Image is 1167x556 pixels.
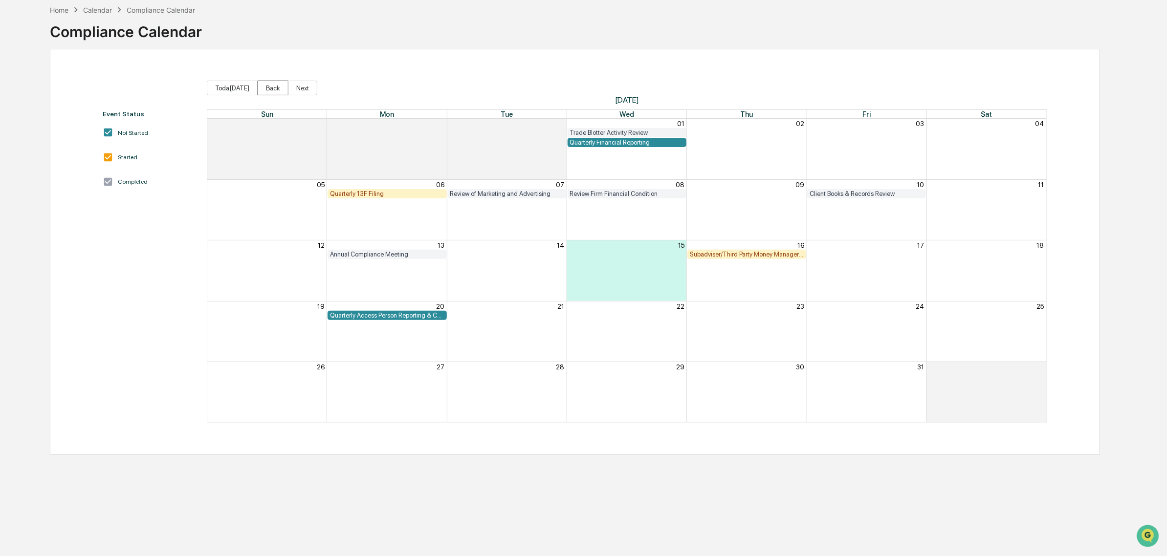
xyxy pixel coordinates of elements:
button: 05 [317,181,325,189]
a: 🖐️Preclearance [6,119,67,137]
span: Preclearance [20,123,63,133]
div: Subadviser/Third Party Money Manager Due Diligence Review [690,251,804,258]
button: 28 [556,363,565,371]
button: 08 [676,181,684,189]
a: Powered byPylon [69,165,118,173]
button: Toda[DATE] [207,81,258,95]
button: 26 [317,363,325,371]
button: 09 [795,181,804,189]
button: 02 [796,120,804,128]
button: 13 [438,241,445,249]
div: Trade Blotter Activity Review [570,129,684,136]
button: 25 [1036,302,1044,310]
button: 31 [917,363,924,371]
p: How can we help? [10,21,178,36]
a: 🗄️Attestations [67,119,125,137]
button: Next [288,81,317,95]
span: Sun [261,110,273,118]
span: Thu [741,110,753,118]
button: 06 [437,181,445,189]
button: 14 [557,241,565,249]
span: Sat [981,110,992,118]
div: Started [118,154,137,161]
span: Pylon [97,166,118,173]
button: 30 [796,363,804,371]
button: 24 [916,302,924,310]
div: Calendar [83,6,112,14]
div: Home [50,6,68,14]
div: Annual Compliance Meeting [330,251,444,258]
div: Quarterly 13F Filing [330,190,444,197]
button: 03 [916,120,924,128]
button: 27 [437,363,445,371]
span: Wed [619,110,634,118]
img: 1746055101610-c473b297-6a78-478c-a979-82029cc54cd1 [10,75,27,92]
div: Review of Marketing and Advertising [450,190,564,197]
button: 04 [1035,120,1044,128]
div: Compliance Calendar [50,15,202,41]
span: Mon [380,110,394,118]
button: 19 [317,302,325,310]
div: Month View [207,109,1047,423]
button: 23 [796,302,804,310]
div: We're available if you need us! [33,85,124,92]
div: Start new chat [33,75,160,85]
span: [DATE] [207,95,1047,105]
a: 🔎Data Lookup [6,138,66,155]
button: 12 [318,241,325,249]
div: 🔎 [10,143,18,150]
button: 01 [1036,363,1044,371]
button: 17 [917,241,924,249]
button: 20 [437,302,445,310]
div: Client Books & Records Review [810,190,924,197]
div: 🗄️ [71,124,79,132]
button: Back [258,81,288,95]
button: 30 [556,120,565,128]
button: 29 [676,363,684,371]
button: 07 [556,181,565,189]
div: 🖐️ [10,124,18,132]
iframe: Open customer support [1136,524,1162,550]
button: 28 [316,120,325,128]
div: Quarterly Financial Reporting [570,139,684,146]
div: Completed [118,178,148,185]
button: 16 [797,241,804,249]
button: 01 [677,120,684,128]
div: Not Started [118,129,148,136]
button: 10 [917,181,924,189]
button: 18 [1036,241,1044,249]
div: Event Status [103,110,197,118]
button: 11 [1038,181,1044,189]
button: 29 [437,120,445,128]
button: 15 [678,241,684,249]
span: Fri [862,110,871,118]
span: Attestations [81,123,121,133]
button: 22 [677,302,684,310]
span: Data Lookup [20,142,62,151]
div: Review Firm Financial Condition [570,190,684,197]
div: Compliance Calendar [127,6,195,14]
span: Tue [501,110,513,118]
button: Start new chat [166,78,178,89]
div: Quarterly Access Person Reporting & Certification [330,312,444,319]
button: 21 [558,302,565,310]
